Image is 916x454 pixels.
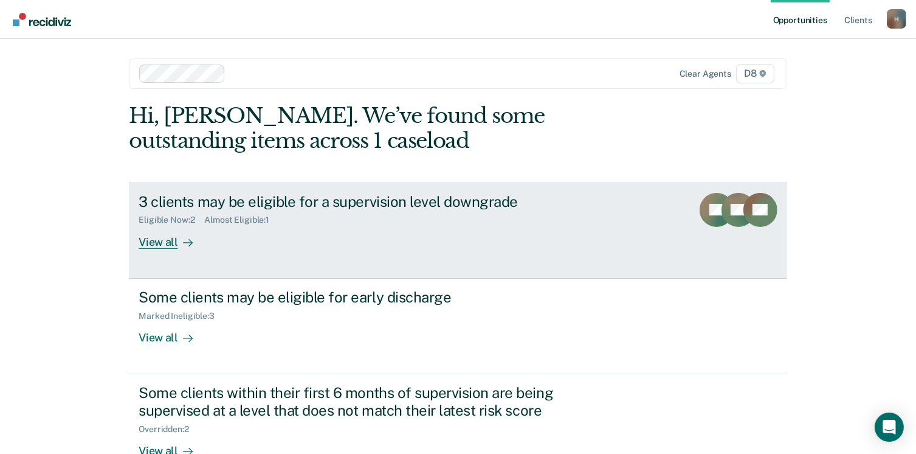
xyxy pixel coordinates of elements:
div: Clear agents [680,69,731,79]
button: Profile dropdown button [887,9,906,29]
div: 3 clients may be eligible for a supervision level downgrade [139,193,565,211]
a: 3 clients may be eligible for a supervision level downgradeEligible Now:2Almost Eligible:1View all [129,183,787,279]
div: Open Intercom Messenger [875,413,904,442]
div: Hi, [PERSON_NAME]. We’ve found some outstanding items across 1 caseload [129,103,655,153]
div: View all [139,225,207,249]
div: H [887,9,906,29]
div: Marked Ineligible : 3 [139,311,224,321]
div: Some clients within their first 6 months of supervision are being supervised at a level that does... [139,384,565,419]
div: Some clients may be eligible for early discharge [139,288,565,306]
div: Almost Eligible : 1 [204,215,279,225]
img: Recidiviz [13,13,71,26]
div: View all [139,321,207,344]
div: Overridden : 2 [139,424,198,435]
span: D8 [736,64,774,83]
a: Some clients may be eligible for early dischargeMarked Ineligible:3View all [129,279,787,374]
div: Eligible Now : 2 [139,215,204,225]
